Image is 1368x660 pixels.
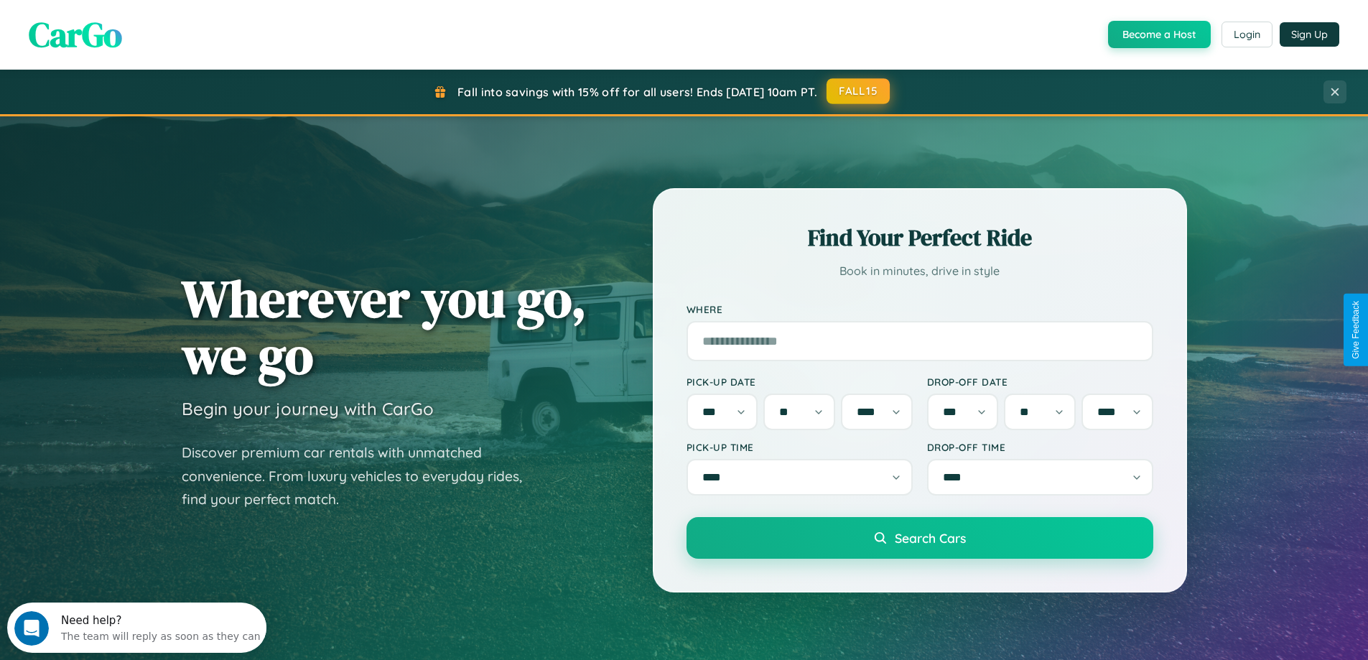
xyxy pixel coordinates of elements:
[687,222,1153,254] h2: Find Your Perfect Ride
[687,441,913,453] label: Pick-up Time
[927,441,1153,453] label: Drop-off Time
[1351,301,1361,359] div: Give Feedback
[6,6,267,45] div: Open Intercom Messenger
[687,303,1153,315] label: Where
[1280,22,1339,47] button: Sign Up
[827,78,890,104] button: FALL15
[14,611,49,646] iframe: Intercom live chat
[182,398,434,419] h3: Begin your journey with CarGo
[457,85,817,99] span: Fall into savings with 15% off for all users! Ends [DATE] 10am PT.
[1108,21,1211,48] button: Become a Host
[54,24,253,39] div: The team will reply as soon as they can
[1222,22,1272,47] button: Login
[182,441,541,511] p: Discover premium car rentals with unmatched convenience. From luxury vehicles to everyday rides, ...
[182,270,587,384] h1: Wherever you go, we go
[687,261,1153,282] p: Book in minutes, drive in style
[895,530,966,546] span: Search Cars
[29,11,122,58] span: CarGo
[927,376,1153,388] label: Drop-off Date
[687,517,1153,559] button: Search Cars
[687,376,913,388] label: Pick-up Date
[54,12,253,24] div: Need help?
[7,603,266,653] iframe: Intercom live chat discovery launcher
